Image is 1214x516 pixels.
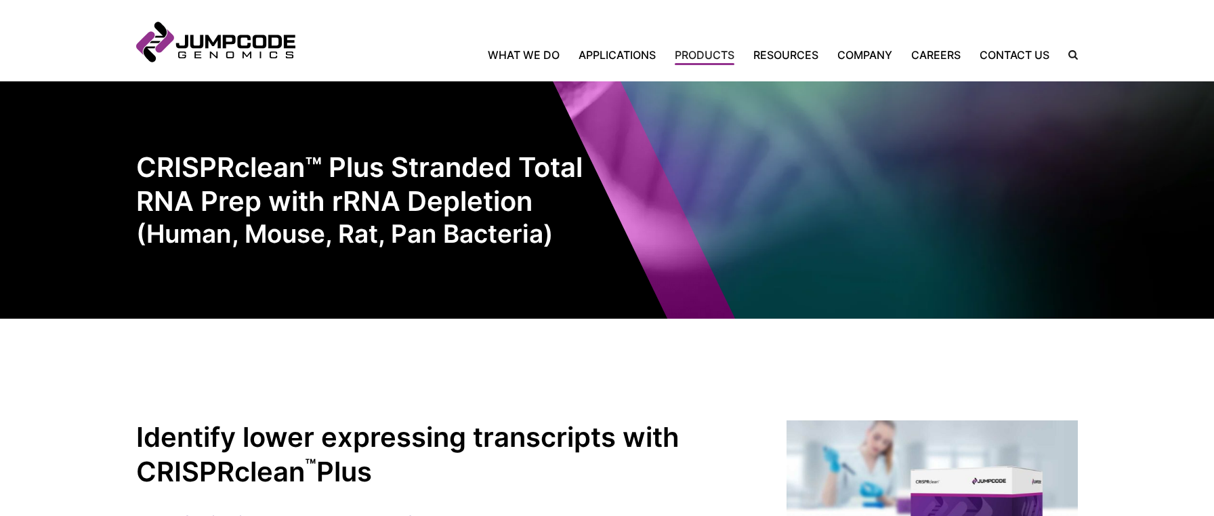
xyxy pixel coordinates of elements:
[136,420,753,489] h2: Identify lower expressing transcripts with CRISPRclean Plus
[665,47,744,63] a: Products
[488,47,569,63] a: What We Do
[305,454,316,476] sup: ™
[1059,50,1078,60] label: Search the site.
[569,47,665,63] a: Applications
[902,47,970,63] a: Careers
[295,47,1059,63] nav: Primary Navigation
[136,218,607,250] em: (Human, Mouse, Rat, Pan Bacteria)
[970,47,1059,63] a: Contact Us
[136,151,607,250] h1: CRISPRclean™ Plus Stranded Total RNA Prep with rRNA Depletion
[744,47,828,63] a: Resources
[828,47,902,63] a: Company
